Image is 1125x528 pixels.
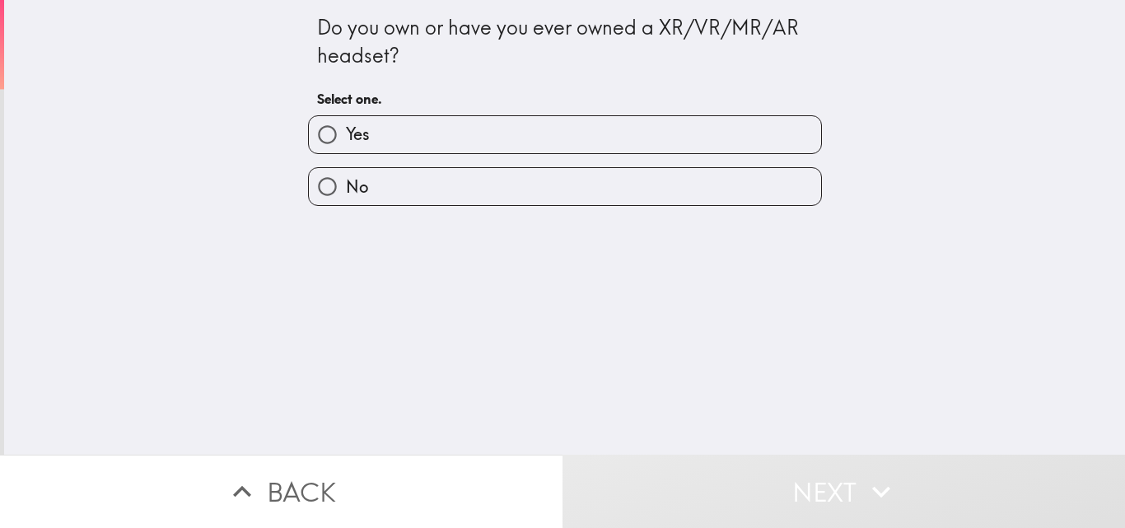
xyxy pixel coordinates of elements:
[317,90,813,108] h6: Select one.
[309,168,821,205] button: No
[346,175,368,199] span: No
[346,123,370,146] span: Yes
[317,14,813,69] div: Do you own or have you ever owned a XR/VR/MR/AR headset?
[309,116,821,153] button: Yes
[562,455,1125,528] button: Next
